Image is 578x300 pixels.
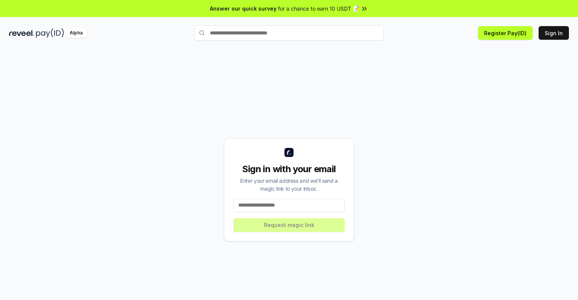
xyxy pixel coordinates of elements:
div: Enter your email address and we’ll send a magic link to your inbox. [233,177,345,193]
img: pay_id [36,28,64,38]
div: Alpha [66,28,87,38]
button: Sign In [539,26,569,40]
span: for a chance to earn 10 USDT 📝 [278,5,359,12]
button: Register Pay(ID) [478,26,533,40]
img: reveel_dark [9,28,34,38]
span: Answer our quick survey [210,5,277,12]
img: logo_small [284,148,294,157]
div: Sign in with your email [233,163,345,175]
